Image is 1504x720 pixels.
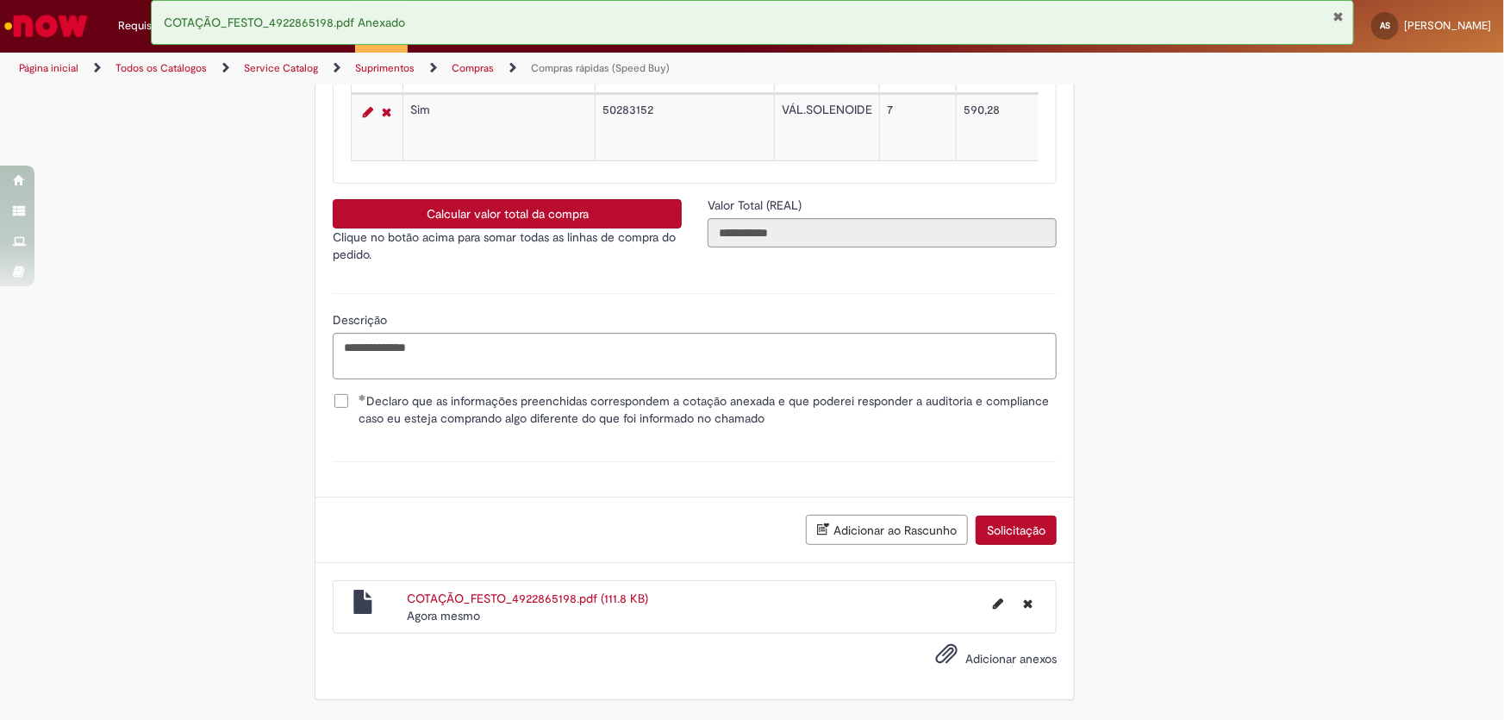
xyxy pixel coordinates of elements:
[957,95,1044,161] td: 590,28
[19,61,78,75] a: Página inicial
[452,61,494,75] a: Compras
[403,95,596,161] td: Sim
[965,651,1057,667] span: Adicionar anexos
[333,333,1057,379] textarea: Descrição
[775,95,880,161] td: VÁL.SOLENOIDE
[983,590,1014,617] button: Editar nome de arquivo COTAÇÃO_FESTO_4922865198.pdf
[407,591,648,606] a: COTAÇÃO_FESTO_4922865198.pdf (111.8 KB)
[165,15,406,30] span: COTAÇÃO_FESTO_4922865198.pdf Anexado
[333,199,682,229] button: Calcular valor total da compra
[13,53,989,85] ul: Trilhas de página
[333,229,682,263] p: Clique no botão acima para somar todas as linhas de compra do pedido.
[806,515,968,545] button: Adicionar ao Rascunho
[359,392,1057,427] span: Declaro que as informações preenchidas correspondem a cotação anexada e que poderei responder a a...
[1333,9,1345,23] button: Fechar Notificação
[596,95,775,161] td: 50283152
[708,218,1057,247] input: Valor Total (REAL)
[359,102,378,122] a: Editar Linha 1
[2,9,90,43] img: ServiceNow
[244,61,318,75] a: Service Catalog
[115,61,207,75] a: Todos os Catálogos
[1013,590,1043,617] button: Excluir COTAÇÃO_FESTO_4922865198.pdf
[407,608,480,623] span: Agora mesmo
[333,312,390,328] span: Descrição
[708,197,805,213] span: Somente leitura - Valor Total (REAL)
[1380,20,1390,31] span: AS
[355,61,415,75] a: Suprimentos
[976,516,1057,545] button: Solicitação
[1404,18,1491,33] span: [PERSON_NAME]
[880,95,957,161] td: 7
[531,61,670,75] a: Compras rápidas (Speed Buy)
[708,197,805,214] label: Somente leitura - Valor Total (REAL)
[359,394,366,401] span: Obrigatório Preenchido
[407,608,480,623] time: 30/09/2025 10:16:33
[118,17,178,34] span: Requisições
[931,638,962,678] button: Adicionar anexos
[378,102,396,122] a: Remover linha 1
